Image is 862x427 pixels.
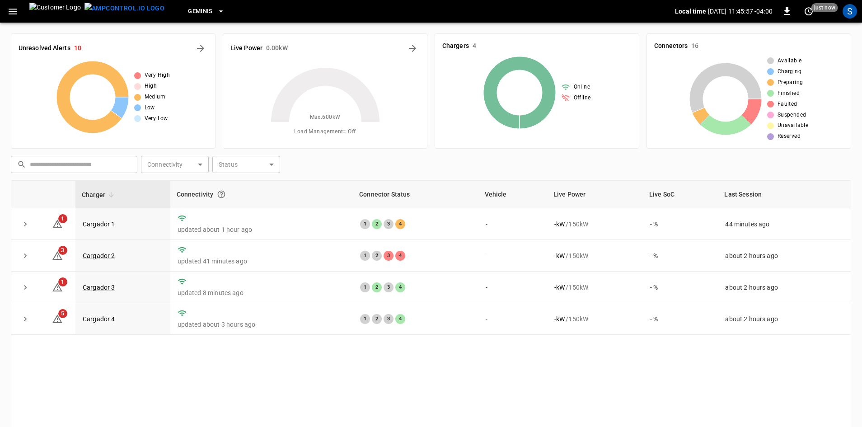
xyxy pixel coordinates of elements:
[52,220,63,227] a: 1
[708,7,773,16] p: [DATE] 11:45:57 -04:00
[266,43,288,53] h6: 0.00 kW
[384,219,394,229] div: 3
[395,282,405,292] div: 4
[778,56,802,66] span: Available
[778,100,797,109] span: Faulted
[372,251,382,261] div: 2
[478,272,547,303] td: -
[654,41,688,51] h6: Connectors
[778,78,803,87] span: Preparing
[360,219,370,229] div: 1
[19,249,32,263] button: expand row
[554,220,636,229] div: / 150 kW
[778,111,806,120] span: Suspended
[145,93,165,102] span: Medium
[718,240,851,272] td: about 2 hours ago
[547,181,643,208] th: Live Power
[643,272,718,303] td: - %
[52,283,63,291] a: 1
[84,3,164,14] img: ampcontrol.io logo
[643,303,718,335] td: - %
[554,314,565,324] p: - kW
[188,6,213,17] span: Geminis
[58,309,67,318] span: 5
[184,3,228,20] button: Geminis
[554,251,565,260] p: - kW
[675,7,706,16] p: Local time
[384,282,394,292] div: 3
[554,220,565,229] p: - kW
[473,41,476,51] h6: 4
[778,89,800,98] span: Finished
[83,284,115,291] a: Cargador 3
[478,208,547,240] td: -
[145,82,157,91] span: High
[395,251,405,261] div: 4
[178,288,346,297] p: updated 8 minutes ago
[19,43,70,53] h6: Unresolved Alerts
[405,41,420,56] button: Energy Overview
[718,272,851,303] td: about 2 hours ago
[58,214,67,223] span: 1
[145,71,170,80] span: Very High
[145,103,155,113] span: Low
[52,251,63,258] a: 3
[29,3,81,20] img: Customer Logo
[718,208,851,240] td: 44 minutes ago
[360,314,370,324] div: 1
[811,3,838,12] span: just now
[843,4,857,19] div: profile-icon
[395,314,405,324] div: 4
[442,41,469,51] h6: Chargers
[574,94,591,103] span: Offline
[310,113,341,122] span: Max. 600 kW
[384,251,394,261] div: 3
[643,240,718,272] td: - %
[193,41,208,56] button: All Alerts
[74,43,81,53] h6: 10
[372,314,382,324] div: 2
[353,181,478,208] th: Connector Status
[395,219,405,229] div: 4
[19,217,32,231] button: expand row
[554,251,636,260] div: / 150 kW
[554,283,565,292] p: - kW
[718,303,851,335] td: about 2 hours ago
[643,181,718,208] th: Live SoC
[574,83,590,92] span: Online
[718,181,851,208] th: Last Session
[643,208,718,240] td: - %
[213,186,230,202] button: Connection between the charger and our software.
[83,252,115,259] a: Cargador 2
[83,315,115,323] a: Cargador 4
[478,303,547,335] td: -
[778,132,801,141] span: Reserved
[230,43,262,53] h6: Live Power
[178,257,346,266] p: updated 41 minutes ago
[372,219,382,229] div: 2
[372,282,382,292] div: 2
[145,114,168,123] span: Very Low
[554,314,636,324] div: / 150 kW
[19,281,32,294] button: expand row
[83,221,115,228] a: Cargador 1
[52,315,63,322] a: 5
[58,246,67,255] span: 3
[778,121,808,130] span: Unavailable
[554,283,636,292] div: / 150 kW
[178,225,346,234] p: updated about 1 hour ago
[294,127,356,136] span: Load Management = Off
[801,4,816,19] button: set refresh interval
[778,67,801,76] span: Charging
[177,186,347,202] div: Connectivity
[360,251,370,261] div: 1
[478,181,547,208] th: Vehicle
[384,314,394,324] div: 3
[178,320,346,329] p: updated about 3 hours ago
[691,41,698,51] h6: 16
[360,282,370,292] div: 1
[82,189,117,200] span: Charger
[58,277,67,286] span: 1
[478,240,547,272] td: -
[19,312,32,326] button: expand row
